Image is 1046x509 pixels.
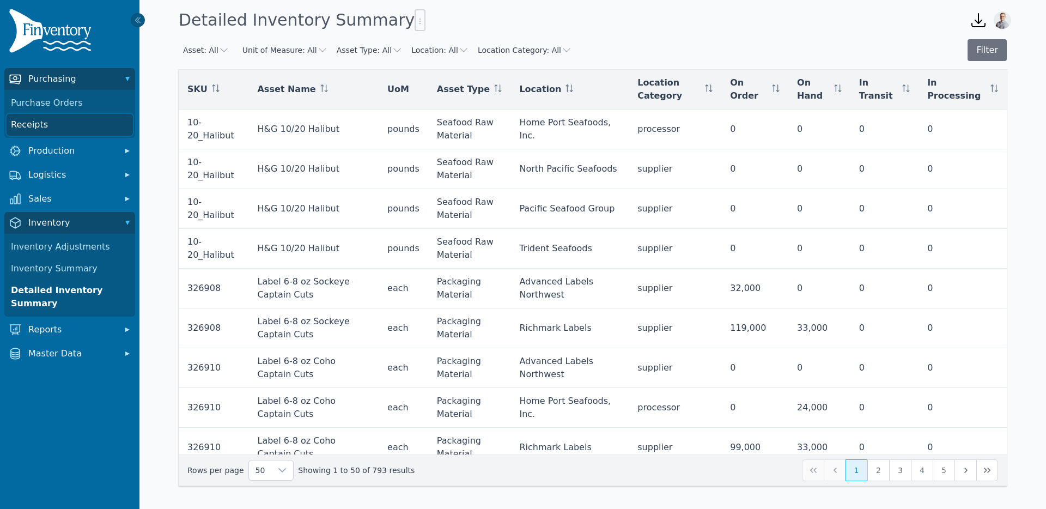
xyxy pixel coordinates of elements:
div: 0 [859,242,910,255]
td: Richmark Labels [510,308,629,348]
div: 0 [797,242,842,255]
td: Packaging Material [428,348,511,388]
td: pounds [379,229,428,269]
button: Reports [4,319,135,341]
button: Master Data [4,343,135,365]
div: 0 [859,361,910,374]
div: 33,000 [797,441,842,454]
button: Next Page [954,459,976,481]
div: 0 [927,123,998,136]
div: 0 [927,322,998,335]
div: 0 [859,322,910,335]
span: Asset Name [257,83,315,96]
span: SKU [187,83,208,96]
span: On Order [730,76,768,102]
td: supplier [629,348,721,388]
td: processor [629,388,721,428]
button: Location Category: All [478,45,572,56]
button: Asset Type: All [337,45,403,56]
span: Location [519,83,561,96]
button: Page 1 [846,459,867,481]
td: H&G 10/20 Halibut [248,189,379,229]
td: 10-20_Halibut [179,149,248,189]
h1: Detailed Inventory Summary [179,9,425,31]
div: 0 [927,361,998,374]
span: UoM [387,83,409,96]
span: Sales [28,192,115,205]
td: Trident Seafoods [510,229,629,269]
button: Sales [4,188,135,210]
div: 32,000 [730,282,780,295]
a: Inventory Summary [7,258,133,280]
td: Packaging Material [428,269,511,308]
td: Seafood Raw Material [428,149,511,189]
div: 0 [797,361,842,374]
button: Purchasing [4,68,135,90]
td: supplier [629,269,721,308]
td: 326910 [179,388,248,428]
td: pounds [379,110,428,149]
div: 33,000 [797,322,842,335]
td: Home Port Seafoods, Inc. [510,388,629,428]
td: 10-20_Halibut [179,110,248,149]
td: Advanced Labels Northwest [510,269,629,308]
div: 0 [859,441,910,454]
div: 0 [730,162,780,175]
td: supplier [629,189,721,229]
button: Last Page [976,459,998,481]
span: Inventory [28,216,115,229]
div: 0 [730,361,780,374]
td: 326908 [179,269,248,308]
td: North Pacific Seafoods [510,149,629,189]
td: Pacific Seafood Group [510,189,629,229]
td: Label 6-8 oz Coho Captain Cuts [248,348,379,388]
a: Inventory Adjustments [7,236,133,258]
td: each [379,388,428,428]
div: 0 [927,202,998,215]
button: Logistics [4,164,135,186]
td: each [379,348,428,388]
span: In Processing [927,76,986,102]
div: 0 [927,162,998,175]
td: Label 6-8 oz Sockeye Captain Cuts [248,308,379,348]
div: 0 [797,282,842,295]
td: H&G 10/20 Halibut [248,149,379,189]
td: Seafood Raw Material [428,189,511,229]
div: 0 [927,441,998,454]
button: Production [4,140,135,162]
button: Unit of Measure: All [242,45,328,56]
div: 0 [859,202,910,215]
td: supplier [629,308,721,348]
button: Inventory [4,212,135,234]
div: 0 [927,401,998,414]
td: processor [629,110,721,149]
td: Home Port Seafoods, Inc. [510,110,629,149]
td: Packaging Material [428,388,511,428]
td: Advanced Labels Northwest [510,348,629,388]
td: 326910 [179,428,248,468]
button: Page 2 [867,459,889,481]
td: Packaging Material [428,428,511,468]
div: 0 [730,202,780,215]
td: H&G 10/20 Halibut [248,110,379,149]
div: 24,000 [797,401,842,414]
span: Reports [28,323,115,336]
td: 326908 [179,308,248,348]
td: supplier [629,428,721,468]
td: Label 6-8 oz Sockeye Captain Cuts [248,269,379,308]
img: Finventory [9,9,96,57]
span: On Hand [797,76,830,102]
td: supplier [629,229,721,269]
td: H&G 10/20 Halibut [248,229,379,269]
td: 326910 [179,348,248,388]
div: 0 [859,401,910,414]
div: 0 [927,282,998,295]
button: Filter [968,39,1007,61]
div: 0 [927,242,998,255]
a: Purchase Orders [7,92,133,114]
a: Receipts [7,114,133,136]
span: Rows per page [249,460,272,480]
div: 0 [859,123,910,136]
td: Label 6-8 oz Coho Captain Cuts [248,428,379,468]
td: each [379,269,428,308]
